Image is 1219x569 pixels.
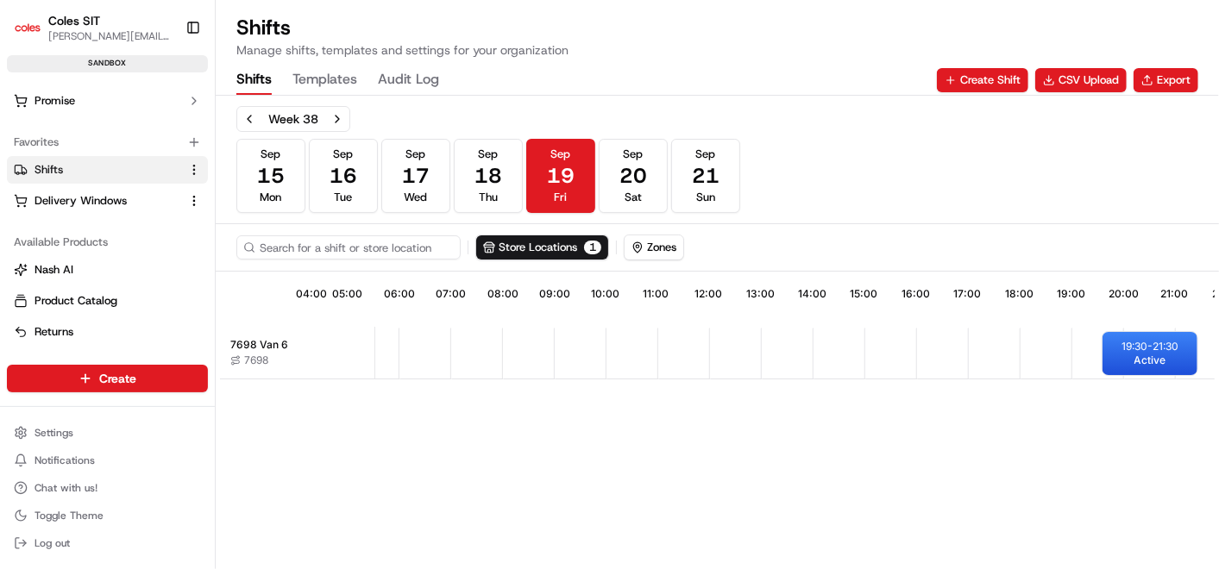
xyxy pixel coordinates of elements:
div: 💻 [146,251,160,265]
a: Shifts [14,162,180,178]
button: Previous week [237,107,261,131]
a: 📗Knowledge Base [10,242,139,273]
button: Audit Log [378,66,439,95]
button: Start new chat [293,169,314,190]
span: API Documentation [163,249,277,266]
button: Returns [7,318,208,346]
span: 13:00 [746,287,775,301]
span: 17:00 [953,287,981,301]
img: 1736555255976-a54dd68f-1ca7-489b-9aae-adbdc363a1c4 [17,164,48,195]
span: Pylon [172,291,209,304]
p: 19:30 - 21:30 [1122,340,1178,353]
button: Create [7,365,208,392]
a: Delivery Windows [14,193,180,209]
span: 19 [547,162,575,190]
button: Settings [7,421,208,445]
span: Fri [555,190,568,205]
button: Nash AI [7,256,208,284]
span: 16 [330,162,357,190]
span: Sep [624,147,644,162]
button: Toggle Theme [7,503,208,528]
span: 7698 Van 6 [230,338,288,352]
button: Shifts [7,156,208,184]
button: Store Locations1 [476,235,608,259]
span: 14:00 [798,287,826,301]
button: CSV Upload [1035,68,1127,92]
a: Returns [14,324,201,340]
span: 20 [619,162,647,190]
button: Store Locations1 [475,234,609,260]
div: Available Products [7,228,208,256]
button: Sep17Wed [381,139,450,213]
span: 20:00 [1109,287,1139,301]
span: 06:00 [384,287,415,301]
span: Returns [35,324,73,340]
span: 21 [692,162,719,190]
span: Knowledge Base [35,249,132,266]
span: 16:00 [902,287,930,301]
button: Log out [7,531,208,555]
span: Notifications [35,453,95,467]
span: Chat with us! [35,481,97,495]
button: Export [1134,68,1198,92]
button: Promise [7,87,208,115]
span: Nash AI [35,262,73,278]
button: Shifts [236,66,272,95]
h1: Shifts [236,14,569,41]
div: 📗 [17,251,31,265]
span: 07:00 [436,287,466,301]
span: Sep [551,147,571,162]
img: Nash [17,16,52,51]
a: Nash AI [14,262,201,278]
div: Week 38 [268,110,318,128]
p: Welcome 👋 [17,68,314,96]
span: Tue [335,190,353,205]
span: 7698 [244,353,268,367]
span: Log out [35,536,70,550]
a: Powered byPylon [122,291,209,304]
img: Coles SIT [14,14,41,41]
span: 17 [402,162,430,190]
button: Sep19Fri [526,139,595,213]
button: 7698 [230,353,268,367]
span: Mon [261,190,282,205]
span: 08:00 [487,287,518,301]
span: Toggle Theme [35,509,104,522]
button: Next week [325,107,349,131]
span: 1 [584,241,601,254]
span: Sun [696,190,715,205]
span: Create [99,370,136,387]
span: Active [1134,353,1166,367]
button: Delivery Windows [7,187,208,215]
div: Favorites [7,128,208,156]
button: Sep16Tue [309,139,378,213]
span: Sep [479,147,499,162]
button: Product Catalog [7,287,208,315]
a: Product Catalog [14,293,201,309]
button: Sep21Sun [671,139,740,213]
button: Coles SIT [48,12,100,29]
span: Product Catalog [35,293,117,309]
button: Zones [625,235,683,259]
input: Got a question? Start typing here... [45,110,311,128]
span: Sep [406,147,426,162]
button: Sep15Mon [236,139,305,213]
span: Sep [334,147,354,162]
p: Manage shifts, templates and settings for your organization [236,41,569,59]
span: Sep [696,147,716,162]
span: Sat [625,190,642,205]
button: Zones [624,234,684,260]
button: Templates [292,66,357,95]
span: Settings [35,426,73,440]
button: Coles SITColes SIT[PERSON_NAME][EMAIL_ADDRESS][DOMAIN_NAME] [7,7,179,48]
button: Create Shift [937,68,1028,92]
span: Wed [405,190,428,205]
span: Shifts [35,162,63,178]
div: We're available if you need us! [59,181,218,195]
span: 15 [257,162,285,190]
button: Chat with us! [7,476,208,500]
span: Delivery Windows [35,193,127,209]
a: 💻API Documentation [139,242,284,273]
